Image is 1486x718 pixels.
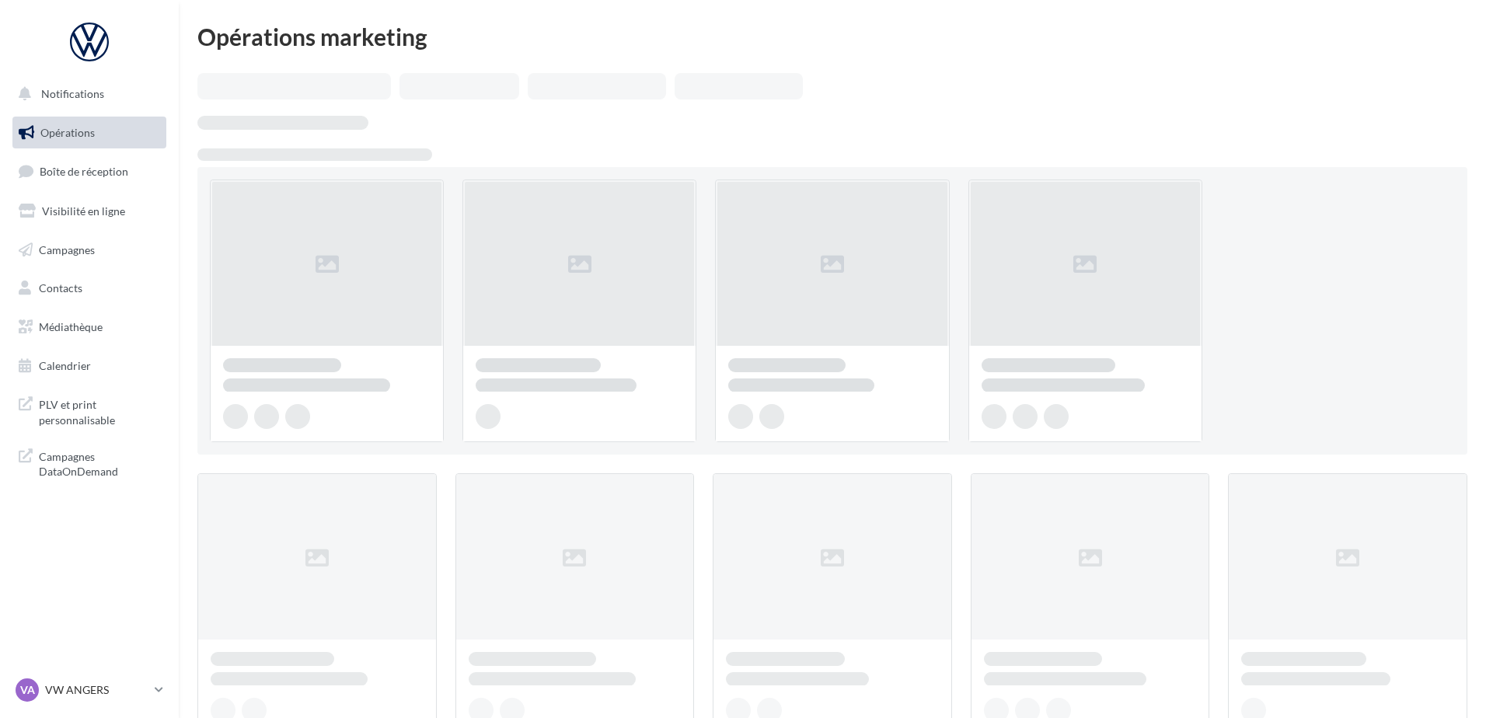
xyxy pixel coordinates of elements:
a: Campagnes [9,234,169,267]
span: VA [20,682,35,698]
a: Médiathèque [9,311,169,343]
a: Contacts [9,272,169,305]
button: Notifications [9,78,163,110]
span: Contacts [39,281,82,295]
a: Campagnes DataOnDemand [9,440,169,486]
span: Visibilité en ligne [42,204,125,218]
span: Boîte de réception [40,165,128,178]
span: Opérations [40,126,95,139]
span: Notifications [41,87,104,100]
a: PLV et print personnalisable [9,388,169,434]
a: VA VW ANGERS [12,675,166,705]
a: Opérations [9,117,169,149]
span: Calendrier [39,359,91,372]
span: Médiathèque [39,320,103,333]
span: Campagnes [39,242,95,256]
a: Boîte de réception [9,155,169,188]
p: VW ANGERS [45,682,148,698]
span: PLV et print personnalisable [39,394,160,427]
a: Calendrier [9,350,169,382]
div: Opérations marketing [197,25,1467,48]
span: Campagnes DataOnDemand [39,446,160,479]
a: Visibilité en ligne [9,195,169,228]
